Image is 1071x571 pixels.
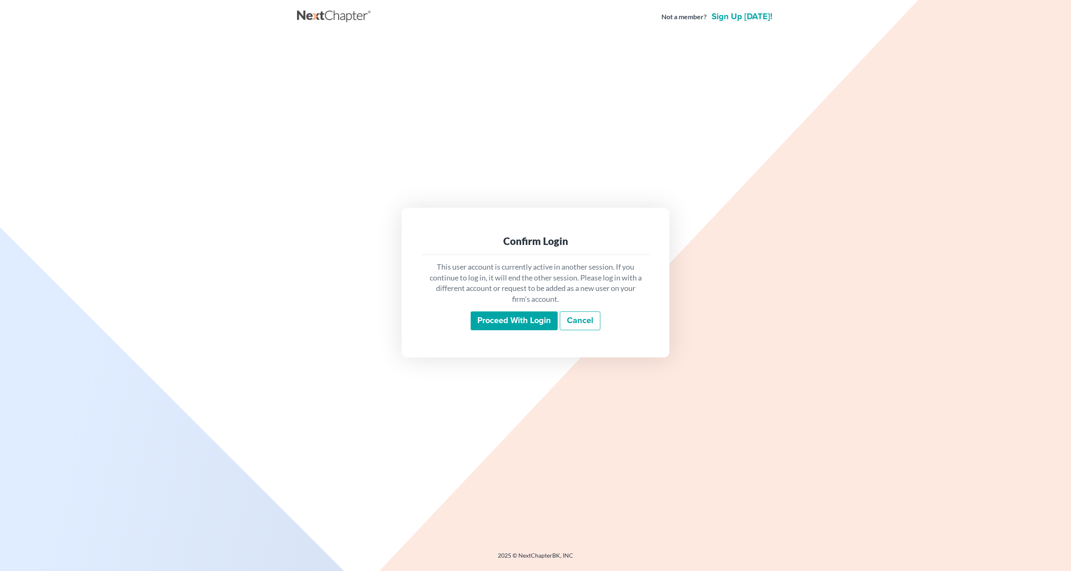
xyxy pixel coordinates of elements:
[428,235,643,248] div: Confirm Login
[297,551,774,566] div: 2025 © NextChapterBK, INC
[471,311,558,331] input: Proceed with login
[560,311,600,331] a: Cancel
[428,262,643,305] p: This user account is currently active in another session. If you continue to log in, it will end ...
[710,13,774,21] a: Sign up [DATE]!
[661,12,707,22] strong: Not a member?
